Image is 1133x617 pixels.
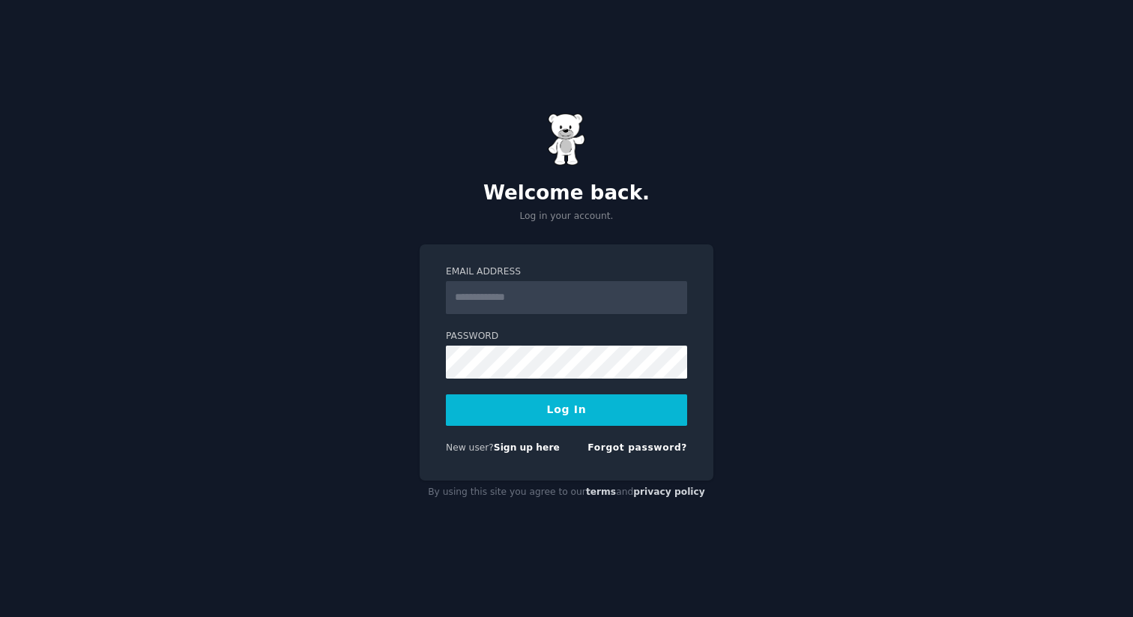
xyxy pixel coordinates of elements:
label: Email Address [446,265,687,279]
div: By using this site you agree to our and [420,481,713,505]
img: Gummy Bear [548,113,585,166]
button: Log In [446,394,687,426]
label: Password [446,330,687,343]
p: Log in your account. [420,210,713,223]
h2: Welcome back. [420,181,713,205]
a: Forgot password? [587,442,687,453]
a: Sign up here [494,442,560,453]
span: New user? [446,442,494,453]
a: privacy policy [633,487,705,497]
a: terms [586,487,616,497]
